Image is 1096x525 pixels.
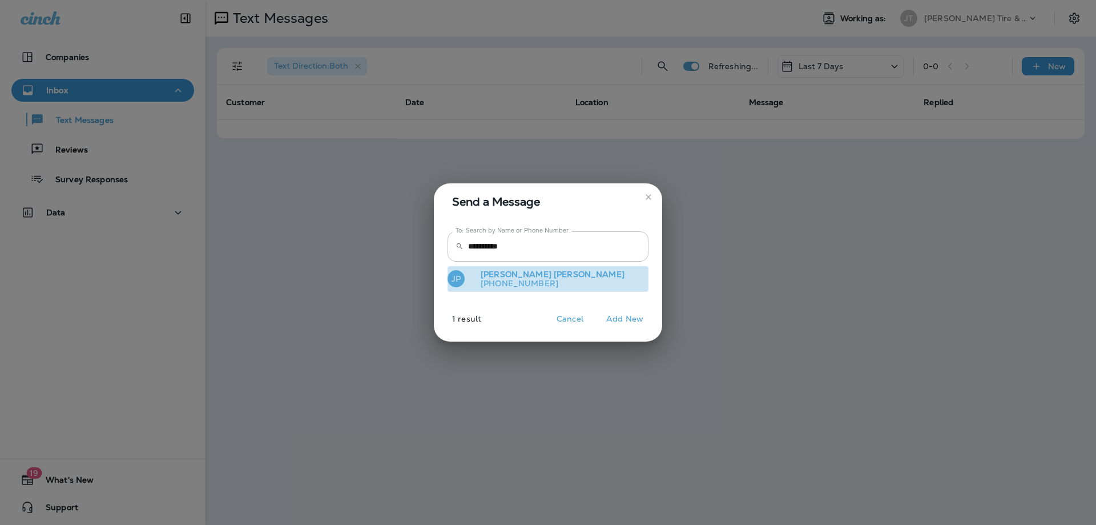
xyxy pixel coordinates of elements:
[481,269,551,279] span: [PERSON_NAME]
[639,188,658,206] button: close
[601,310,649,328] button: Add New
[472,279,624,288] p: [PHONE_NUMBER]
[429,314,481,332] p: 1 result
[448,266,648,292] button: JP[PERSON_NAME] [PERSON_NAME][PHONE_NUMBER]
[549,310,591,328] button: Cancel
[452,193,648,211] span: Send a Message
[554,269,624,279] span: [PERSON_NAME]
[456,226,569,235] label: To: Search by Name or Phone Number
[448,270,465,287] div: JP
